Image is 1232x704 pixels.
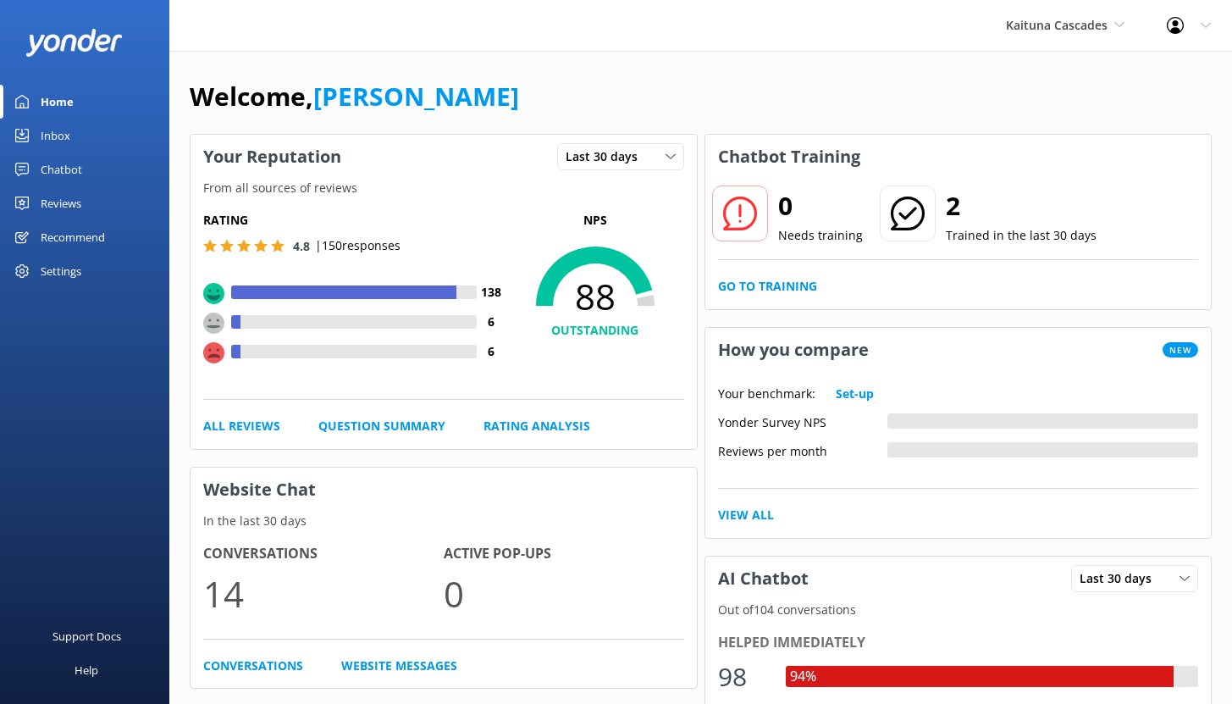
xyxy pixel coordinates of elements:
[483,417,590,435] a: Rating Analysis
[191,468,697,512] h3: Website Chat
[705,328,881,372] h3: How you compare
[506,321,684,340] h4: OUTSTANDING
[41,152,82,186] div: Chatbot
[203,657,303,675] a: Conversations
[718,632,1199,654] div: Helped immediately
[191,179,697,197] p: From all sources of reviews
[477,342,506,361] h4: 6
[203,543,444,565] h4: Conversations
[315,236,401,255] p: | 150 responses
[41,254,81,288] div: Settings
[705,557,821,601] h3: AI Chatbot
[203,211,506,230] h5: Rating
[718,385,815,403] p: Your benchmark:
[1163,342,1198,358] span: New
[191,512,697,530] p: In the last 30 days
[41,119,70,152] div: Inbox
[191,135,354,179] h3: Your Reputation
[946,226,1097,245] p: Trained in the last 30 days
[75,653,98,687] div: Help
[836,385,874,403] a: Set-up
[477,283,506,302] h4: 138
[705,601,1212,619] p: Out of 104 conversations
[52,619,121,653] div: Support Docs
[313,79,519,114] a: [PERSON_NAME]
[190,76,519,117] h1: Welcome,
[1080,569,1162,588] span: Last 30 days
[705,135,873,179] h3: Chatbot Training
[41,186,81,220] div: Reviews
[778,226,863,245] p: Needs training
[41,220,105,254] div: Recommend
[786,666,820,688] div: 94%
[293,238,310,254] span: 4.8
[477,313,506,331] h4: 6
[203,565,444,622] p: 14
[41,85,74,119] div: Home
[778,186,863,226] h2: 0
[203,417,280,435] a: All Reviews
[566,147,648,166] span: Last 30 days
[718,277,817,296] a: Go to Training
[506,275,684,318] span: 88
[506,211,684,230] p: NPS
[718,442,887,457] div: Reviews per month
[444,543,684,565] h4: Active Pop-ups
[718,657,769,697] div: 98
[718,506,774,524] a: View All
[718,413,887,429] div: Yonder Survey NPS
[318,417,445,435] a: Question Summary
[1006,17,1108,33] span: Kaituna Cascades
[341,657,457,675] a: Website Messages
[946,186,1097,226] h2: 2
[444,565,684,622] p: 0
[25,29,123,57] img: yonder-white-logo.png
